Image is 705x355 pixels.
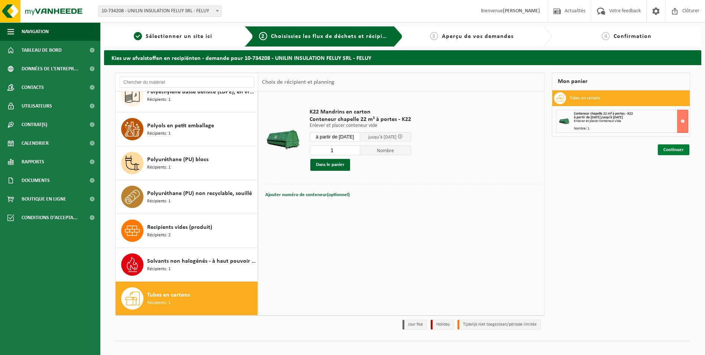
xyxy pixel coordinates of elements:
button: Polyéthylène basse densité (LDPE), en vrac, naturel/coloré (80/20) Récipients: 1 [116,79,258,112]
span: Récipients: 1 [147,266,171,273]
button: Ajouter numéro de conteneur(optionnel) [265,190,350,200]
span: Conditions d'accepta... [22,208,78,227]
strong: à partir de [DATE] jusqu'à [DATE] [574,115,623,119]
input: Chercher du matériel [119,77,254,88]
div: Choix de récipient et planning [258,73,338,92]
button: Tubes en cartons Récipients: 1 [116,282,258,315]
span: Choisissiez les flux de déchets et récipients [271,33,395,39]
span: 1 [134,32,142,40]
span: 10-734208 - UNILIN INSULATION FELUY SRL - FELUY [98,6,221,17]
span: Récipients: 1 [147,300,171,307]
span: Polyéthylène basse densité (LDPE), en vrac, naturel/coloré (80/20) [147,87,256,96]
button: Solvants non halogénés - à haut pouvoir calorifique en petits emballages (<200L) Récipients: 1 [116,248,258,282]
div: Mon panier [552,73,690,90]
span: Ajouter numéro de conteneur(optionnel) [265,192,350,197]
span: 10-734208 - UNILIN INSULATION FELUY SRL - FELUY [98,6,221,16]
li: Holiday [431,320,454,330]
span: Utilisateurs [22,97,52,115]
span: Recipients vides (produit) [147,223,212,232]
button: Polyols en petit emballage Récipients: 1 [116,112,258,146]
span: jusqu'à [DATE] [368,135,397,140]
span: Boutique en ligne [22,190,66,208]
span: Récipients: 2 [147,232,171,239]
button: Polyuréthane (PU) blocs Récipients: 1 [116,146,258,180]
span: Conteneur chapelle 22 m³ à portes - K22 [310,116,411,123]
input: Sélectionnez date [310,132,360,141]
span: Récipients: 1 [147,130,171,137]
span: Tableau de bord [22,41,62,60]
span: 2 [259,32,267,40]
span: Navigation [22,22,49,41]
span: Polyuréthane (PU) blocs [147,155,208,164]
button: Dans le panier [310,159,350,171]
a: 1Sélectionner un site ici [108,32,239,41]
li: Jour fixe [402,320,427,330]
span: Polyuréthane (PU) non recyclable, souillé [147,189,252,198]
span: 4 [602,32,610,40]
span: Tubes en cartons [147,291,190,300]
div: Nombre: 1 [574,127,688,131]
span: Récipients: 1 [147,96,171,103]
span: Contacts [22,78,44,97]
span: Solvants non halogénés - à haut pouvoir calorifique en petits emballages (<200L) [147,257,256,266]
button: Polyuréthane (PU) non recyclable, souillé Récipients: 1 [116,180,258,214]
span: Polyols en petit emballage [147,121,214,130]
button: Recipients vides (produit) Récipients: 2 [116,214,258,248]
span: Contrat(s) [22,115,47,134]
span: 3 [430,32,438,40]
strong: [PERSON_NAME] [503,8,540,14]
h2: Kies uw afvalstoffen en recipiënten - demande pour 10-734208 - UNILIN INSULATION FELUY SRL - FELUY [104,50,701,65]
span: Conteneur chapelle 22 m³ à portes - K22 [574,112,633,116]
span: Aperçu de vos demandes [442,33,514,39]
p: Enlever et placer conteneur vide [310,123,411,128]
li: Tijdelijk niet toegestaan/période limitée [457,320,541,330]
h3: Tubes en cartons [570,92,600,104]
span: K22 Mandrins en carton [310,108,411,116]
span: Confirmation [614,33,651,39]
span: Nombre [360,145,411,155]
div: Enlever et placer conteneur vide [574,119,688,123]
span: Calendrier [22,134,49,153]
span: Récipients: 1 [147,164,171,171]
span: Documents [22,171,50,190]
a: Continuer [658,144,689,155]
span: Récipients: 1 [147,198,171,205]
span: Rapports [22,153,44,171]
span: Sélectionner un site ici [146,33,212,39]
span: Données de l'entrepr... [22,60,78,78]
